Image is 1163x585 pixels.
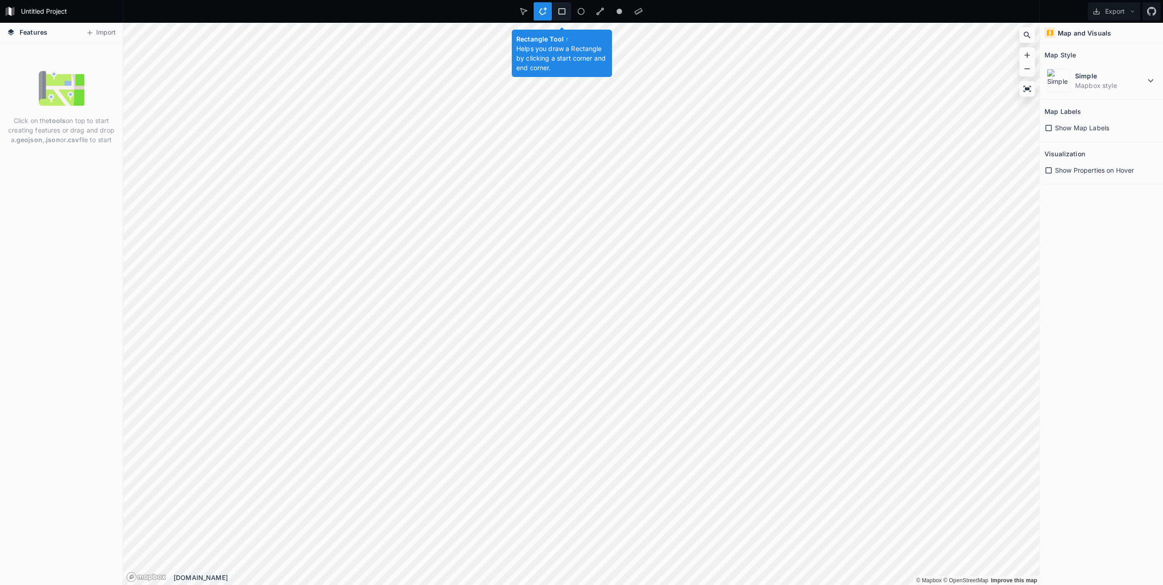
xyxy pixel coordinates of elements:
h4: Map and Visuals [1058,28,1111,38]
span: Features [20,27,47,37]
a: Mapbox [916,577,942,584]
div: [DOMAIN_NAME] [174,573,1039,582]
h2: Map Style [1045,48,1076,62]
h2: Map Labels [1045,104,1081,118]
strong: .json [44,136,60,144]
dd: Mapbox style [1075,81,1145,90]
h4: Rectangle Tool [516,34,607,44]
button: Export [1088,2,1140,21]
a: OpenStreetMap [943,577,988,584]
span: Show Map Labels [1055,123,1109,133]
strong: tools [49,117,66,124]
a: Mapbox logo [126,572,166,582]
span: Show Properties on Hover [1055,165,1134,175]
p: Helps you draw a Rectangle by clicking a start corner and end corner. [516,44,607,72]
h2: Visualization [1045,147,1085,161]
strong: .geojson [15,136,42,144]
p: Click on the on top to start creating features or drag and drop a , or file to start [7,116,116,144]
dt: Simple [1075,71,1145,81]
button: Import [81,26,120,40]
img: Simple [1047,69,1070,92]
strong: .csv [66,136,79,144]
a: Map feedback [991,577,1037,584]
img: empty [39,66,84,111]
span: r [566,35,568,43]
